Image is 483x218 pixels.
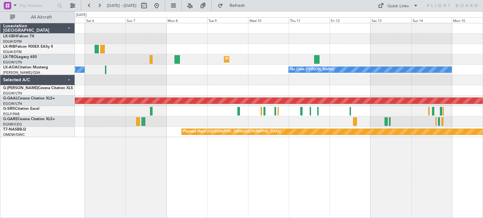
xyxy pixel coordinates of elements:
[289,17,330,23] div: Thu 11
[3,122,22,127] a: EGNR/CEG
[207,17,248,23] div: Tue 9
[107,3,136,8] span: [DATE] - [DATE]
[3,45,15,49] span: LX-INB
[248,17,289,23] div: Wed 10
[3,66,18,69] span: LX-AOA
[16,15,66,19] span: All Aircraft
[3,55,17,59] span: LX-TRO
[3,97,18,100] span: G-GAAL
[3,112,19,116] a: EGLF/FAB
[226,55,267,64] div: Planned Maint Dusseldorf
[3,107,39,111] a: G-SIRSCitation Excel
[330,17,370,23] div: Fri 12
[125,17,166,23] div: Sun 7
[3,86,38,90] span: G-[PERSON_NAME]
[76,13,87,18] div: [DATE]
[3,35,17,38] span: LX-GBH
[3,50,22,54] a: EDLW/DTM
[290,65,334,74] div: No Crew [PERSON_NAME]
[3,39,22,44] a: EDLW/DTM
[387,3,409,9] div: Quick Links
[3,117,55,121] a: G-GARECessna Citation XLS+
[3,91,22,96] a: EGGW/LTN
[3,128,17,131] span: T7-NAS
[375,1,421,11] button: Quick Links
[3,60,22,65] a: EGGW/LTN
[3,101,22,106] a: EGGW/LTN
[3,70,40,75] a: [PERSON_NAME]/QSA
[3,66,48,69] a: LX-AOACitation Mustang
[3,55,37,59] a: LX-TROLegacy 650
[85,17,126,23] div: Sat 6
[3,97,55,100] a: G-GAALCessna Citation XLS+
[3,107,15,111] span: G-SIRS
[3,128,26,131] a: T7-NASBBJ2
[215,1,253,11] button: Refresh
[3,132,25,137] a: OMDW/DWC
[7,12,68,22] button: All Aircraft
[3,45,53,49] a: LX-INBFalcon 900EX EASy II
[224,3,251,8] span: Refresh
[166,17,207,23] div: Mon 8
[411,17,452,23] div: Sun 14
[370,17,411,23] div: Sat 13
[3,35,34,38] a: LX-GBHFalcon 7X
[3,117,18,121] span: G-GARE
[19,1,55,10] input: Trip Number
[183,127,280,136] div: Planned Maint [GEOGRAPHIC_DATA]-[GEOGRAPHIC_DATA]
[3,86,73,90] a: G-[PERSON_NAME]Cessna Citation XLS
